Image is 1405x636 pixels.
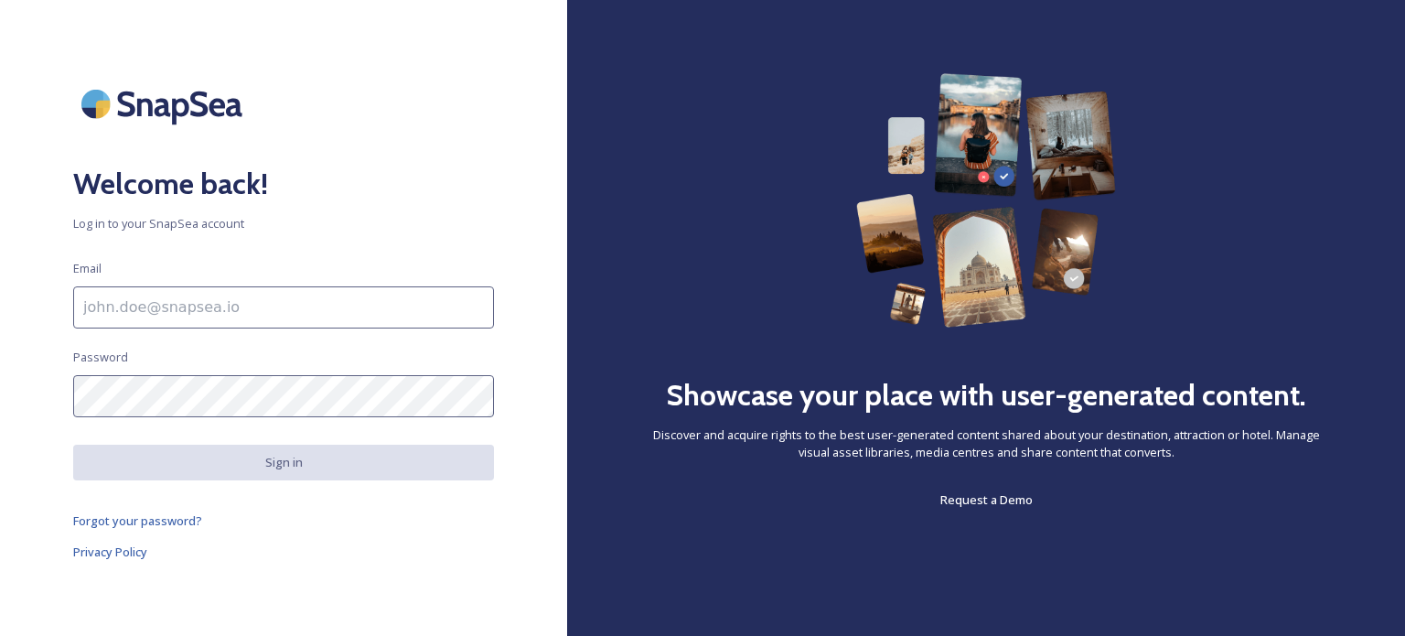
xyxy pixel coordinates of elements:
span: Privacy Policy [73,544,147,560]
span: Password [73,349,128,366]
span: Request a Demo [940,491,1033,508]
h2: Welcome back! [73,162,494,206]
a: Privacy Policy [73,541,494,563]
img: 63b42ca75bacad526042e722_Group%20154-p-800.png [856,73,1116,328]
input: john.doe@snapsea.io [73,286,494,329]
img: SnapSea Logo [73,73,256,135]
button: Sign in [73,445,494,480]
h2: Showcase your place with user-generated content. [666,373,1306,417]
span: Log in to your SnapSea account [73,215,494,232]
span: Discover and acquire rights to the best user-generated content shared about your destination, att... [640,426,1332,461]
a: Forgot your password? [73,510,494,532]
a: Request a Demo [940,489,1033,511]
span: Forgot your password? [73,512,202,529]
span: Email [73,260,102,277]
